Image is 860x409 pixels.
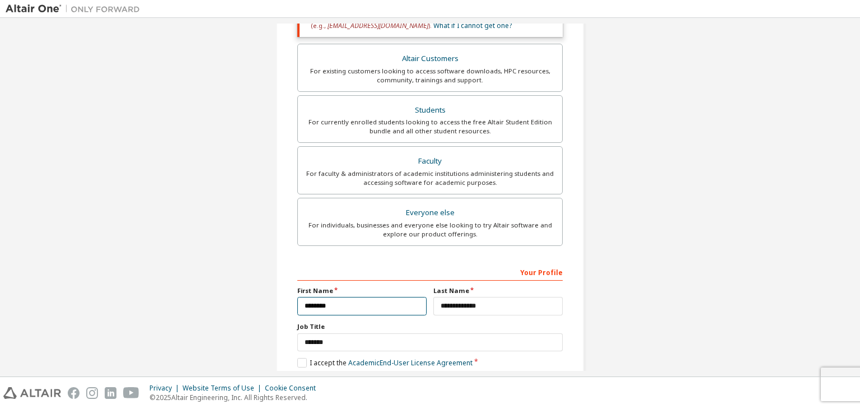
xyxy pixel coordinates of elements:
[305,205,555,221] div: Everyone else
[305,169,555,187] div: For faculty & administrators of academic institutions administering students and accessing softwa...
[149,384,183,393] div: Privacy
[305,221,555,239] div: For individuals, businesses and everyone else looking to try Altair software and explore our prod...
[265,384,322,393] div: Cookie Consent
[123,387,139,399] img: youtube.svg
[105,387,116,399] img: linkedin.svg
[433,21,512,30] a: What if I cannot get one?
[305,154,555,169] div: Faculty
[86,387,98,399] img: instagram.svg
[297,358,473,368] label: I accept the
[433,286,563,295] label: Last Name
[305,118,555,136] div: For currently enrolled students looking to access the free Altair Student Edition bundle and all ...
[305,103,555,118] div: Students
[328,21,428,30] span: [EMAIL_ADDRESS][DOMAIN_NAME]
[183,384,265,393] div: Website Terms of Use
[297,263,563,281] div: Your Profile
[305,67,555,85] div: For existing customers looking to access software downloads, HPC resources, community, trainings ...
[348,358,473,368] a: Academic End-User License Agreement
[6,3,146,15] img: Altair One
[305,51,555,67] div: Altair Customers
[297,322,563,331] label: Job Title
[3,387,61,399] img: altair_logo.svg
[149,393,322,402] p: © 2025 Altair Engineering, Inc. All Rights Reserved.
[68,387,80,399] img: facebook.svg
[297,286,427,295] label: First Name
